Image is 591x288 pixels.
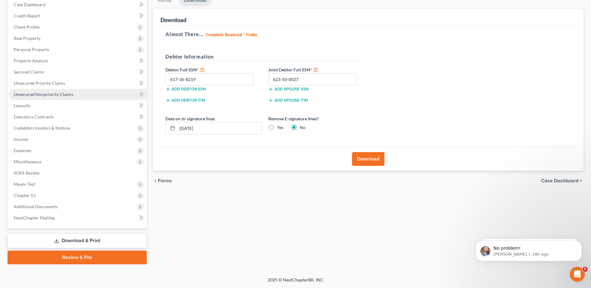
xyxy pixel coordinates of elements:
[9,89,147,100] a: Unsecured Nonpriority Claims
[165,98,205,103] button: Add debtor ITIN
[541,178,584,183] a: Case Dashboard chevron_right
[570,267,585,282] iframe: Intercom live chat
[60,190,77,196] div: • [DATE]
[9,212,147,223] a: NextChapter Mailing
[9,167,147,179] a: SOFA Review
[22,120,58,127] div: [PERSON_NAME]
[268,115,365,122] label: Remove E-signature lines?
[14,13,41,18] span: Credit Report
[83,194,125,219] button: Help
[7,114,20,127] img: Profile image for Lindsey
[22,166,58,173] div: [PERSON_NAME]
[579,178,584,183] i: chevron_right
[41,194,83,219] button: Messages
[153,178,180,183] button: chevron_left Forms
[60,74,77,81] div: • [DATE]
[7,45,20,57] img: Profile image for Katie
[7,233,147,248] a: Download & Print
[22,143,58,150] div: [PERSON_NAME]
[7,137,20,150] img: Profile image for Emma
[22,22,53,27] span: No problem!
[14,36,41,41] span: Real Property
[14,170,40,175] span: SOFA Review
[60,97,77,104] div: • [DATE]
[22,74,58,81] div: [PERSON_NAME]
[268,98,308,103] button: Add spouse ITIN
[14,215,55,220] span: NextChapter Mailing
[22,28,58,35] div: [PERSON_NAME]
[165,73,254,86] input: XXX-XX-XXXX
[14,114,54,119] span: Executory Contracts
[60,120,77,127] div: • [DATE]
[7,68,20,80] img: Profile image for Emma
[7,91,20,103] img: Profile image for Emma
[14,125,70,131] span: Codebtors Insiders & Notices
[9,10,147,22] a: Credit Report
[14,92,73,97] span: Unsecured Nonpriority Claims
[60,143,77,150] div: • [DATE]
[9,78,147,89] a: Unsecured Priority Claims
[50,210,74,214] span: Messages
[7,160,20,173] img: Profile image for Katie
[160,16,186,24] div: Download
[277,124,284,131] label: Yes
[14,103,31,108] span: Lawsuits
[22,97,58,104] div: [PERSON_NAME]
[22,91,461,96] span: While NextChapter requires a filing attorney to file through the app, we don't verify the bar num...
[14,58,48,63] span: Property Analysis
[352,152,384,166] button: Download
[14,80,65,86] span: Unsecured Priority Claims
[22,190,58,196] div: [PERSON_NAME]
[177,122,262,134] input: MM/DD/YYYY
[14,159,41,164] span: Miscellaneous
[14,2,45,7] span: Case Dashboard
[14,24,40,30] span: Client Profile
[9,55,147,66] a: Property Analysis
[9,66,147,78] a: Secured Claims
[165,31,571,38] h5: Almost There...
[7,22,20,34] img: Profile image for James
[22,114,246,119] span: Good morning I updated that password for you. Please let me know if you have any other issues fil...
[268,73,356,86] input: XXX-XX-XXXX
[118,277,473,288] div: 2025 © NextChapterBK, INC
[14,204,58,209] span: Additional Documents
[165,53,365,61] h5: Debtor Information
[14,137,28,142] span: Income
[14,148,31,153] span: Expenses
[265,66,368,73] label: Joint Debtor Full SSN
[14,69,44,74] span: Secured Claims
[158,178,172,183] span: Forms
[165,115,215,122] label: Date on /s/ signature lines
[541,178,579,183] span: Case Dashboard
[14,181,35,187] span: Means Test
[109,2,121,14] div: Close
[268,87,308,92] button: Add spouse SSN
[7,183,20,196] img: Profile image for Lindsey
[14,47,49,52] span: Personal Property
[206,32,257,37] strong: Complete Required * Fields
[162,66,265,73] label: Debtor Full SSN
[466,228,591,271] iframe: Intercom notifications message
[165,87,206,92] button: Add debtor SSN
[22,51,58,58] div: [PERSON_NAME]
[99,210,109,214] span: Help
[9,111,147,122] a: Executory Contracts
[60,51,77,58] div: • [DATE]
[60,28,80,35] div: • 18h ago
[14,193,36,198] span: Chapter 13
[583,267,588,272] span: 5
[29,175,96,188] button: Send us a message
[14,210,27,214] span: Home
[46,3,80,13] h1: Messages
[7,251,147,264] a: Review & File
[300,124,306,131] label: No
[60,166,77,173] div: • [DATE]
[153,178,158,183] i: chevron_left
[9,100,147,111] a: Lawsuits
